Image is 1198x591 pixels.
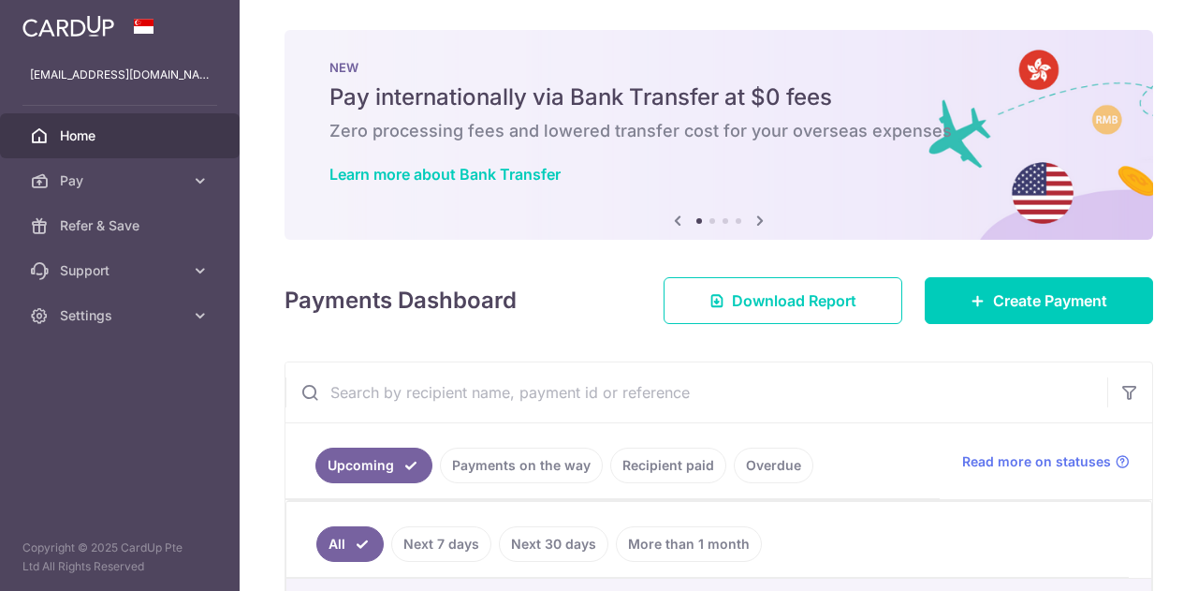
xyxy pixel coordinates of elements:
[962,452,1130,471] a: Read more on statuses
[962,452,1111,471] span: Read more on statuses
[499,526,608,562] a: Next 30 days
[30,66,210,84] p: [EMAIL_ADDRESS][DOMAIN_NAME]
[60,126,183,145] span: Home
[664,277,902,324] a: Download Report
[440,448,603,483] a: Payments on the way
[329,165,561,184] a: Learn more about Bank Transfer
[329,60,1108,75] p: NEW
[925,277,1153,324] a: Create Payment
[285,362,1107,422] input: Search by recipient name, payment id or reference
[285,284,517,318] h4: Payments Dashboard
[329,82,1108,112] h5: Pay internationally via Bank Transfer at $0 fees
[616,526,762,562] a: More than 1 month
[60,216,183,235] span: Refer & Save
[315,448,432,483] a: Upcoming
[732,289,856,312] span: Download Report
[993,289,1107,312] span: Create Payment
[734,448,813,483] a: Overdue
[610,448,726,483] a: Recipient paid
[60,171,183,190] span: Pay
[22,15,114,37] img: CardUp
[60,306,183,325] span: Settings
[316,526,384,562] a: All
[329,120,1108,142] h6: Zero processing fees and lowered transfer cost for your overseas expenses
[60,261,183,280] span: Support
[285,30,1153,240] img: Bank transfer banner
[391,526,491,562] a: Next 7 days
